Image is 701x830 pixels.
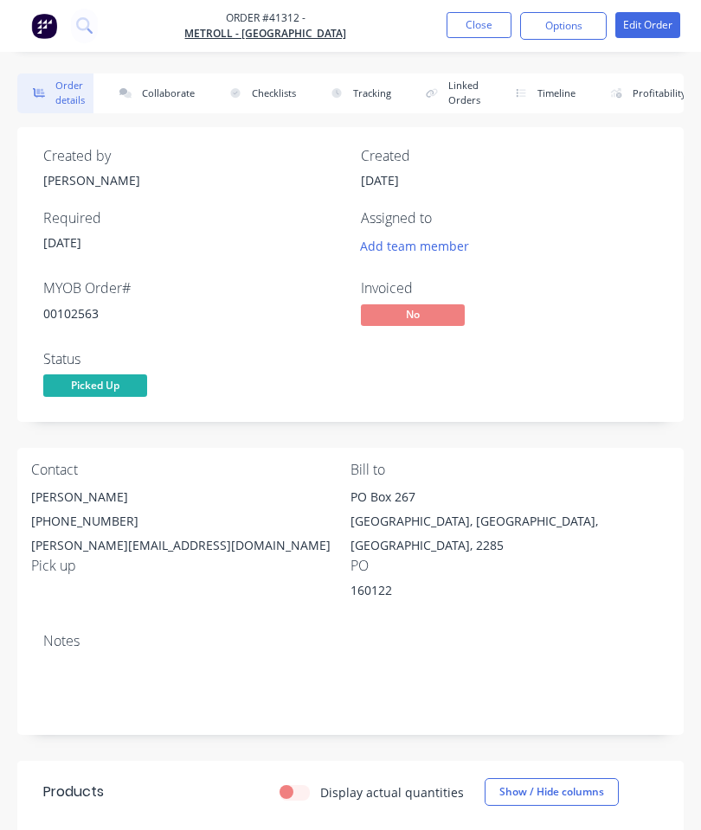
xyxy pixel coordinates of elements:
span: [DATE] [43,234,81,251]
div: Bill to [350,462,670,478]
button: Picked Up [43,374,147,400]
div: Created by [43,148,340,164]
button: Checklists [214,73,305,113]
div: [PERSON_NAME][EMAIL_ADDRESS][DOMAIN_NAME] [31,533,350,558]
a: Metroll - [GEOGRAPHIC_DATA] [184,26,346,41]
button: Close [447,12,511,38]
button: Show / Hide columns [485,778,619,806]
div: Pick up [31,558,350,574]
div: [PERSON_NAME] [31,485,350,509]
button: Timeline [499,73,584,113]
div: 160122 [350,581,567,605]
div: [PHONE_NUMBER] [31,509,350,533]
div: 00102563 [43,304,340,322]
div: Assigned to [361,210,658,227]
div: Products [43,782,104,802]
button: Order details [17,73,93,113]
button: Edit Order [615,12,680,38]
span: No [361,304,465,326]
span: Order #41312 - [184,10,346,26]
button: Collaborate [104,73,203,113]
button: Add team member [361,233,479,257]
div: [PERSON_NAME][PHONE_NUMBER][PERSON_NAME][EMAIL_ADDRESS][DOMAIN_NAME] [31,485,350,558]
div: [PERSON_NAME] [43,171,340,189]
div: PO [350,558,670,574]
div: MYOB Order # [43,280,340,297]
div: Required [43,210,340,227]
div: Status [43,351,340,367]
label: Display actual quantities [320,783,464,801]
img: Factory [31,13,57,39]
div: Notes [43,633,658,649]
button: Profitability [595,73,695,113]
div: Contact [31,462,350,478]
span: Picked Up [43,374,147,396]
div: Invoiced [361,280,658,297]
span: [DATE] [361,172,399,188]
div: [GEOGRAPHIC_DATA], [GEOGRAPHIC_DATA], [GEOGRAPHIC_DATA], 2285 [350,509,670,558]
div: PO Box 267 [350,485,670,509]
button: Options [520,12,607,40]
div: PO Box 267[GEOGRAPHIC_DATA], [GEOGRAPHIC_DATA], [GEOGRAPHIC_DATA], 2285 [350,485,670,558]
div: Created [361,148,658,164]
button: Linked Orders [410,73,489,113]
button: Add team member [351,233,479,257]
button: Tracking [315,73,400,113]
